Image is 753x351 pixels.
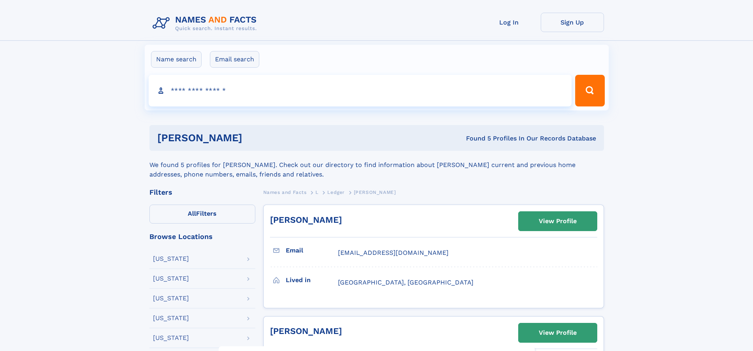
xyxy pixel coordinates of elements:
[286,244,338,257] h3: Email
[153,275,189,282] div: [US_STATE]
[149,13,263,34] img: Logo Names and Facts
[149,75,572,106] input: search input
[153,315,189,321] div: [US_STATE]
[539,324,577,342] div: View Profile
[270,215,342,225] a: [PERSON_NAME]
[210,51,259,68] label: Email search
[149,189,255,196] div: Filters
[149,233,255,240] div: Browse Locations
[519,323,597,342] a: View Profile
[263,187,307,197] a: Names and Facts
[149,151,604,179] div: We found 5 profiles for [PERSON_NAME]. Check out our directory to find information about [PERSON_...
[153,335,189,341] div: [US_STATE]
[539,212,577,230] div: View Profile
[338,249,449,256] span: [EMAIL_ADDRESS][DOMAIN_NAME]
[270,326,342,336] a: [PERSON_NAME]
[354,190,396,195] span: [PERSON_NAME]
[151,51,202,68] label: Name search
[338,279,474,286] span: [GEOGRAPHIC_DATA], [GEOGRAPHIC_DATA]
[327,187,345,197] a: Ledger
[541,13,604,32] a: Sign Up
[315,187,319,197] a: L
[354,134,596,143] div: Found 5 Profiles In Our Records Database
[153,295,189,302] div: [US_STATE]
[477,13,541,32] a: Log In
[153,256,189,262] div: [US_STATE]
[188,210,196,217] span: All
[575,75,604,106] button: Search Button
[315,190,319,195] span: L
[157,133,354,143] h1: [PERSON_NAME]
[149,205,255,224] label: Filters
[286,273,338,287] h3: Lived in
[519,212,597,231] a: View Profile
[327,190,345,195] span: Ledger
